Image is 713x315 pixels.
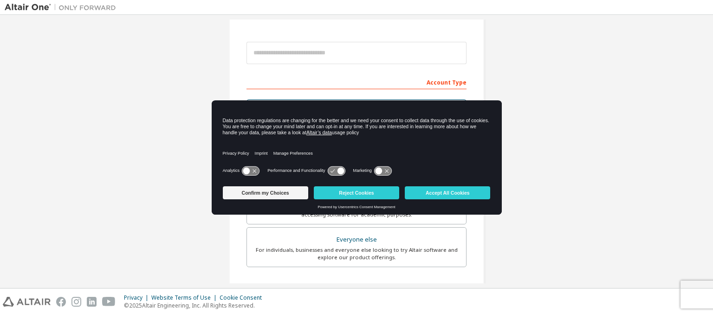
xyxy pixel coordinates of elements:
div: Privacy [124,294,151,302]
div: Everyone else [253,233,460,246]
img: Altair One [5,3,121,12]
img: facebook.svg [56,297,66,307]
div: For individuals, businesses and everyone else looking to try Altair software and explore our prod... [253,246,460,261]
p: © 2025 Altair Engineering, Inc. All Rights Reserved. [124,302,267,309]
div: Cookie Consent [220,294,267,302]
img: altair_logo.svg [3,297,51,307]
div: Your Profile [246,281,467,296]
img: youtube.svg [102,297,116,307]
div: Website Terms of Use [151,294,220,302]
div: Account Type [246,74,467,89]
img: instagram.svg [71,297,81,307]
img: linkedin.svg [87,297,97,307]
